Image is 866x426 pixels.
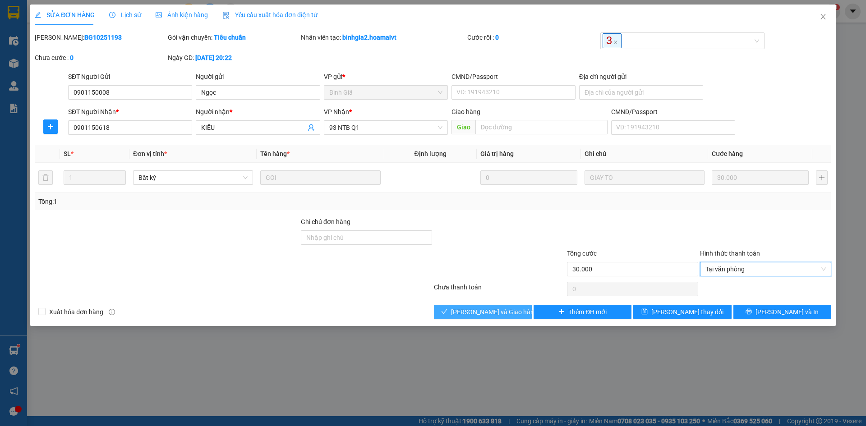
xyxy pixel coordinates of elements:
span: SỬA ĐƠN HÀNG [35,11,95,18]
span: SL [64,150,71,157]
span: [PERSON_NAME] thay đổi [651,307,723,317]
input: VD: Bàn, Ghế [260,170,380,185]
span: VP Nhận [324,108,349,115]
button: delete [38,170,53,185]
div: Chưa thanh toán [433,282,566,298]
span: Định lượng [415,150,447,157]
span: Đơn vị tính [133,150,167,157]
span: close [820,13,827,20]
div: CMND/Passport [451,72,576,82]
span: [PERSON_NAME] và Giao hàng [451,307,538,317]
input: 0 [480,170,577,185]
span: close [613,40,618,45]
div: Cước rồi : [467,32,599,42]
span: Bình Giã [329,86,442,99]
span: Ảnh kiện hàng [156,11,208,18]
span: clock-circle [109,12,115,18]
span: check [441,308,447,316]
span: Tại văn phòng [705,262,826,276]
div: Chưa cước : [35,53,166,63]
span: Giao hàng [451,108,480,115]
b: 0 [70,54,74,61]
span: Yêu cầu xuất hóa đơn điện tử [222,11,318,18]
span: Giá trị hàng [480,150,514,157]
span: 93 NTB Q1 [329,121,442,134]
div: Người gửi [196,72,320,82]
b: 0 [495,34,499,41]
span: Thêm ĐH mới [568,307,607,317]
button: printer[PERSON_NAME] và In [733,305,831,319]
span: Tổng cước [567,250,597,257]
button: plus [816,170,828,185]
div: Gói vận chuyển: [168,32,299,42]
span: Giao [451,120,475,134]
div: Tổng: 1 [38,197,334,206]
b: Tiêu chuẩn [214,34,246,41]
span: picture [156,12,162,18]
input: Dọc đường [475,120,608,134]
span: plus [558,308,565,316]
div: SĐT Người Nhận [68,107,192,117]
input: 0 [712,170,809,185]
span: Tên hàng [260,150,290,157]
b: [DATE] 20:22 [195,54,232,61]
span: [PERSON_NAME] và In [755,307,819,317]
label: Hình thức thanh toán [700,250,760,257]
input: Địa chỉ của người gửi [579,85,703,100]
span: info-circle [109,309,115,315]
div: SĐT Người Gửi [68,72,192,82]
input: Ghi Chú [585,170,705,185]
div: [PERSON_NAME]: [35,32,166,42]
span: save [641,308,648,316]
span: user-add [308,124,315,131]
div: Người nhận [196,107,320,117]
span: plus [44,123,57,130]
div: CMND/Passport [611,107,735,117]
span: Lịch sử [109,11,141,18]
button: plus [43,119,58,134]
span: edit [35,12,41,18]
th: Ghi chú [581,145,708,163]
div: Địa chỉ người gửi [579,72,703,82]
b: binhgia2.hoamaivt [342,34,396,41]
img: icon [222,12,230,19]
span: 3 [603,33,622,48]
span: Bất kỳ [138,171,248,184]
b: BG10251193 [84,34,122,41]
div: Nhân viên tạo: [301,32,465,42]
span: Xuất hóa đơn hàng [46,307,107,317]
div: VP gửi [324,72,448,82]
button: plusThêm ĐH mới [534,305,631,319]
label: Ghi chú đơn hàng [301,218,350,225]
div: Ngày GD: [168,53,299,63]
button: check[PERSON_NAME] và Giao hàng [434,305,532,319]
span: printer [746,308,752,316]
span: Cước hàng [712,150,743,157]
button: Close [811,5,836,30]
input: Ghi chú đơn hàng [301,230,432,245]
button: save[PERSON_NAME] thay đổi [633,305,731,319]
